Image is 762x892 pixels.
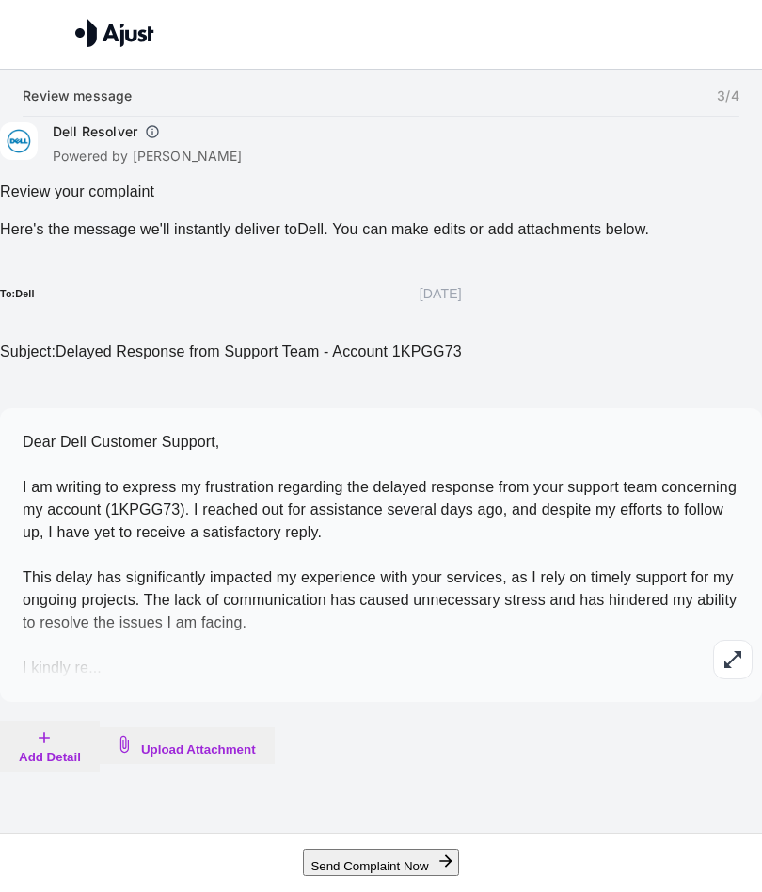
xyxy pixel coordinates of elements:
img: Ajust [75,19,154,47]
span: ... [88,660,102,676]
p: Powered by [PERSON_NAME] [53,147,243,166]
h6: Review message [23,85,132,108]
button: Upload Attachment [100,727,275,764]
p: [DATE] [420,284,462,304]
h6: Dell Resolver [53,122,137,141]
button: Send Complaint Now [303,849,458,876]
p: 3 / 4 [717,87,738,105]
span: Dear Dell Customer Support, I am writing to express my frustration regarding the delayed response... [23,434,737,676]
